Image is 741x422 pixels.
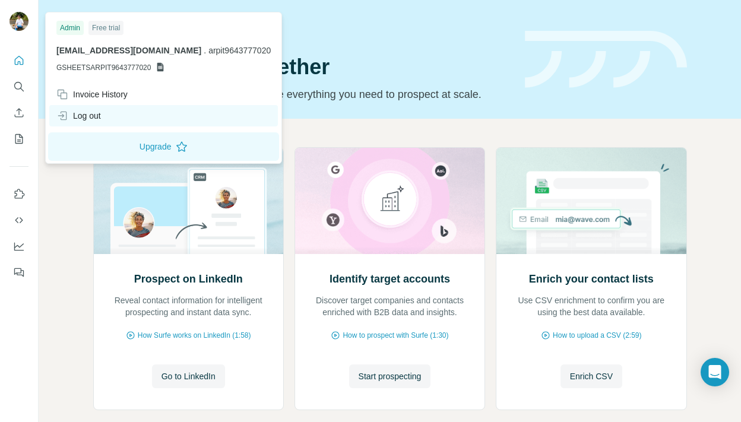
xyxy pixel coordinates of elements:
img: Prospect on LinkedIn [93,148,284,254]
div: Admin [56,21,84,35]
span: arpit9643777020 [208,46,271,55]
h2: Enrich your contact lists [529,271,654,287]
div: Log out [56,110,101,122]
span: How Surfe works on LinkedIn (1:58) [138,330,251,341]
span: . [204,46,206,55]
button: Go to LinkedIn [152,364,225,388]
button: Start prospecting [349,364,431,388]
div: Open Intercom Messenger [701,358,729,386]
button: Enrich CSV [9,102,28,123]
p: Reveal contact information for intelligent prospecting and instant data sync. [106,294,271,318]
button: Use Surfe on LinkedIn [9,183,28,205]
h1: Let’s prospect together [93,55,511,79]
div: Invoice History [56,88,128,100]
button: Feedback [9,262,28,283]
img: Identify target accounts [294,148,485,254]
button: Quick start [9,50,28,71]
button: Dashboard [9,236,28,257]
span: How to upload a CSV (2:59) [553,330,641,341]
img: banner [525,31,687,88]
button: Use Surfe API [9,210,28,231]
button: Enrich CSV [560,364,622,388]
button: My lists [9,128,28,150]
p: Use CSV enrichment to confirm you are using the best data available. [508,294,674,318]
span: GSHEETSARPIT9643777020 [56,62,151,73]
div: Quick start [93,22,511,34]
span: [EMAIL_ADDRESS][DOMAIN_NAME] [56,46,201,55]
h2: Prospect on LinkedIn [134,271,243,287]
p: Discover target companies and contacts enriched with B2B data and insights. [307,294,473,318]
img: Enrich your contact lists [496,148,686,254]
button: Upgrade [48,132,279,161]
button: Search [9,76,28,97]
span: Enrich CSV [570,370,613,382]
span: How to prospect with Surfe (1:30) [343,330,448,341]
div: Free trial [88,21,123,35]
span: Go to LinkedIn [161,370,216,382]
p: Pick your starting point and we’ll provide everything you need to prospect at scale. [93,86,511,103]
span: Start prospecting [359,370,422,382]
h2: Identify target accounts [330,271,450,287]
img: Avatar [9,12,28,31]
